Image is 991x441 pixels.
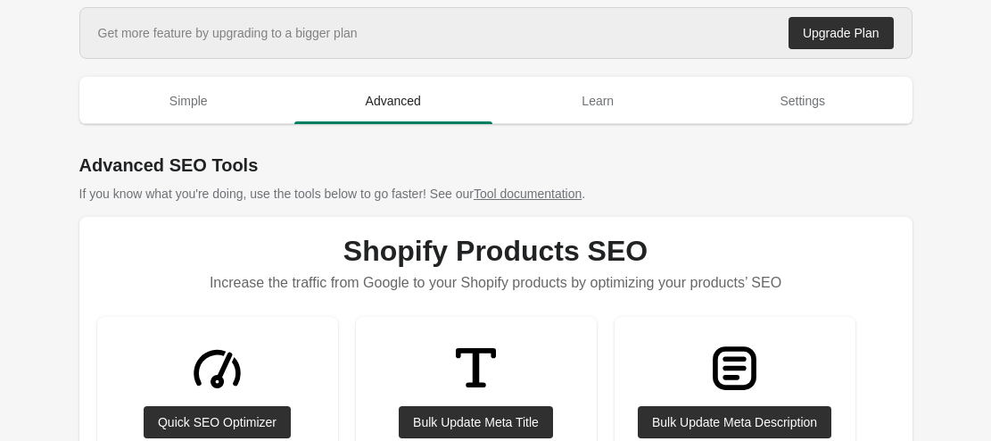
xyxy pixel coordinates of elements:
[90,85,288,117] span: Simple
[97,267,895,299] p: Increase the traffic from Google to your Shopify products by optimizing your products’ SEO
[184,335,251,402] img: GaugeMajor-1ebe3a4f609d70bf2a71c020f60f15956db1f48d7107b7946fc90d31709db45e.svg
[98,24,358,42] div: Get more feature by upgrading to a bigger plan
[158,415,277,429] div: Quick SEO Optimizer
[652,415,817,429] div: Bulk Update Meta Description
[97,235,895,267] h1: Shopify Products SEO
[500,85,698,117] span: Learn
[144,406,291,438] a: Quick SEO Optimizer
[87,78,292,124] button: Simple
[474,187,582,201] a: Tool documentation
[294,85,492,117] span: Advanced
[496,78,701,124] button: Learn
[291,78,496,124] button: Advanced
[700,78,905,124] button: Settings
[399,406,553,438] a: Bulk Update Meta Title
[704,85,902,117] span: Settings
[442,335,509,402] img: TitleMinor-8a5de7e115299b8c2b1df9b13fb5e6d228e26d13b090cf20654de1eaf9bee786.svg
[701,335,768,402] img: TextBlockMajor-3e13e55549f1fe4aa18089e576148c69364b706dfb80755316d4ac7f5c51f4c3.svg
[79,153,913,178] h1: Advanced SEO Tools
[638,406,831,438] a: Bulk Update Meta Description
[803,26,880,40] div: Upgrade Plan
[79,185,913,203] p: If you know what you're doing, use the tools below to go faster! See our .
[413,415,539,429] div: Bulk Update Meta Title
[789,17,894,49] a: Upgrade Plan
